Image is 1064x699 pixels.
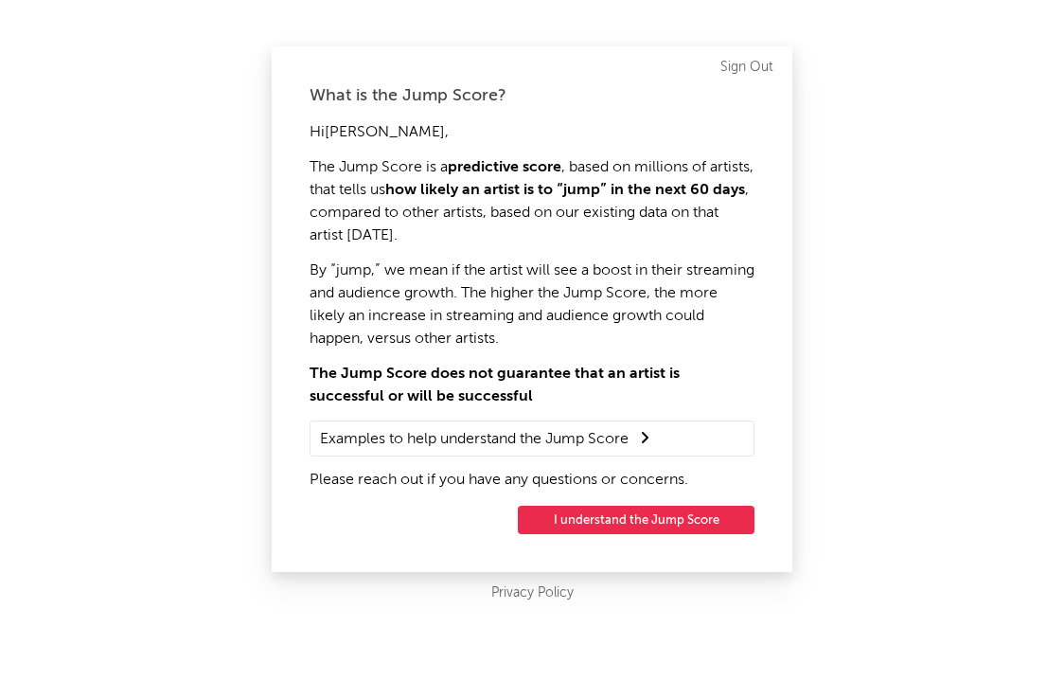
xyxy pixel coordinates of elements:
strong: The Jump Score does not guarantee that an artist is successful or will be successful [310,367,680,404]
div: What is the Jump Score? [310,84,754,107]
p: By “jump,” we mean if the artist will see a boost in their streaming and audience growth. The hig... [310,260,754,350]
a: Sign Out [720,56,773,79]
p: The Jump Score is a , based on millions of artists, that tells us , compared to other artists, ba... [310,156,754,247]
summary: Examples to help understand the Jump Score [320,426,744,451]
button: I understand the Jump Score [518,506,754,534]
p: Hi [PERSON_NAME] , [310,121,754,144]
strong: how likely an artist is to “jump” in the next 60 days [385,183,745,198]
strong: predictive score [448,160,561,175]
a: Privacy Policy [491,582,574,605]
p: Please reach out if you have any questions or concerns. [310,469,754,492]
